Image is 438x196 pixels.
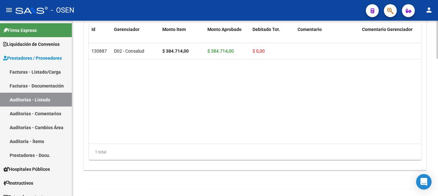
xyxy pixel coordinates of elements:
[298,27,322,32] span: Comentario
[205,23,250,51] datatable-header-cell: Monto Aprobado
[51,3,74,17] span: - OSEN
[114,27,139,32] span: Gerenciador
[252,27,280,32] span: Debitado Tot.
[359,23,424,51] datatable-header-cell: Comentario Gerenciador
[3,166,50,173] span: Hospitales Públicos
[3,55,62,62] span: Prestadores / Proveedores
[162,48,189,54] strong: $ 384.714,00
[91,48,107,54] span: 130887
[111,23,160,51] datatable-header-cell: Gerenciador
[295,23,359,51] datatable-header-cell: Comentario
[3,41,60,48] span: Liquidación de Convenios
[89,23,111,51] datatable-header-cell: Id
[362,27,413,32] span: Comentario Gerenciador
[416,174,432,190] div: Open Intercom Messenger
[160,23,205,51] datatable-header-cell: Monto Item
[3,180,33,187] span: Instructivos
[89,144,421,160] div: 1 total
[252,48,265,54] span: $ 0,00
[162,27,186,32] span: Monto Item
[207,27,242,32] span: Monto Aprobado
[250,23,295,51] datatable-header-cell: Debitado Tot.
[425,6,433,14] mat-icon: person
[5,6,13,14] mat-icon: menu
[207,48,234,54] span: $ 384.714,00
[3,27,37,34] span: Firma Express
[91,27,95,32] span: Id
[114,48,144,54] span: D02 - Consalud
